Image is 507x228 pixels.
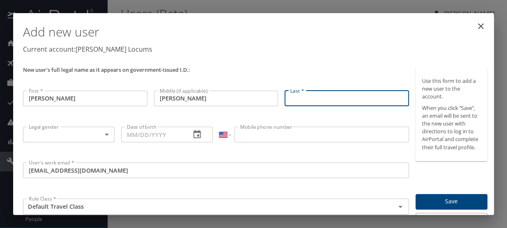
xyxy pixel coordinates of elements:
[121,127,184,142] input: MM/DD/YYYY
[422,104,481,151] p: When you click “Save”, an email will be sent to the new user with directions to log in to AirPort...
[422,196,481,207] span: Save
[23,44,487,54] p: Current account: [PERSON_NAME] Locums
[395,201,406,212] button: Open
[23,20,487,44] h1: Add new user
[422,77,481,101] p: Use this form to add a new user to the account.
[415,194,487,210] button: Save
[23,67,409,73] p: New user's full legal name as it appears on government-issued I.D.:
[23,127,115,142] div: ​
[471,16,491,36] button: close
[415,213,487,228] button: Cancel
